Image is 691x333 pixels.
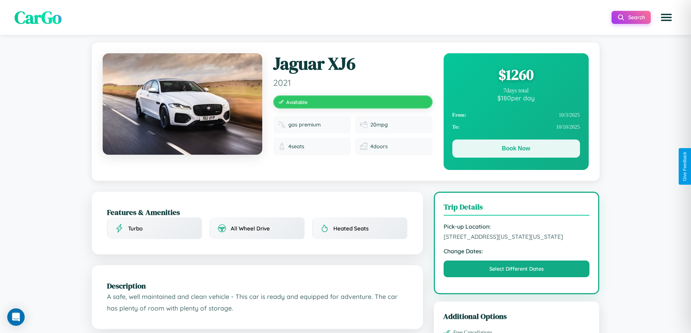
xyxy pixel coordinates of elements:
span: All Wheel Drive [231,225,270,232]
span: Heated Seats [333,225,369,232]
img: Doors [360,143,367,150]
img: Fuel type [278,121,285,128]
h2: Description [107,280,408,291]
span: Search [628,14,645,21]
span: 4 doors [370,143,388,150]
div: 10 / 10 / 2025 [452,121,580,133]
strong: Change Dates: [444,247,590,255]
h3: Additional Options [443,311,590,321]
img: Fuel efficiency [360,121,367,128]
strong: From: [452,112,466,118]
div: $ 1260 [452,65,580,84]
button: Select Different Dates [444,261,590,277]
span: 4 seats [288,143,304,150]
button: Search [612,11,651,24]
div: 10 / 3 / 2025 [452,109,580,121]
span: [STREET_ADDRESS][US_STATE][US_STATE] [444,233,590,240]
div: $ 180 per day [452,94,580,102]
strong: Pick-up Location: [444,223,590,230]
div: 7 days total [452,87,580,94]
img: Jaguar XJ6 2021 [103,53,262,155]
button: Open menu [656,7,676,28]
button: Book Now [452,140,580,158]
p: A safe, well maintained and clean vehicle - This car is ready and equipped for adventure. The car... [107,291,408,314]
span: 20 mpg [370,121,388,128]
img: Seats [278,143,285,150]
h3: Trip Details [444,201,590,216]
span: Available [286,99,308,105]
span: CarGo [15,5,62,29]
h1: Jaguar XJ6 [273,53,433,74]
h2: Features & Amenities [107,207,408,217]
div: Open Intercom Messenger [7,308,25,326]
span: gas premium [288,121,321,128]
span: Turbo [128,225,143,232]
strong: To: [452,124,460,130]
div: Give Feedback [682,152,687,181]
span: 2021 [273,77,433,88]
